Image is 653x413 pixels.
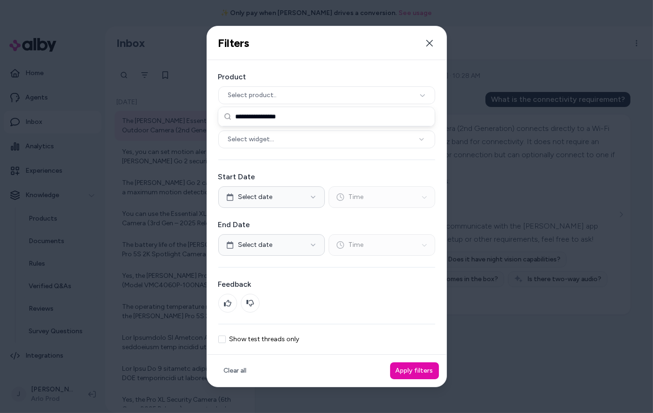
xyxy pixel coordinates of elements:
[218,171,435,183] label: Start Date
[218,71,435,83] label: Product
[238,240,273,250] span: Select date
[218,362,253,379] button: Clear all
[218,219,435,230] label: End Date
[390,362,439,379] button: Apply filters
[218,186,325,208] button: Select date
[228,91,277,100] span: Select product..
[218,36,249,50] h2: Filters
[238,192,273,202] span: Select date
[218,279,435,290] label: Feedback
[230,336,300,343] label: Show test threads only
[218,130,435,148] button: Select widget...
[218,234,325,256] button: Select date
